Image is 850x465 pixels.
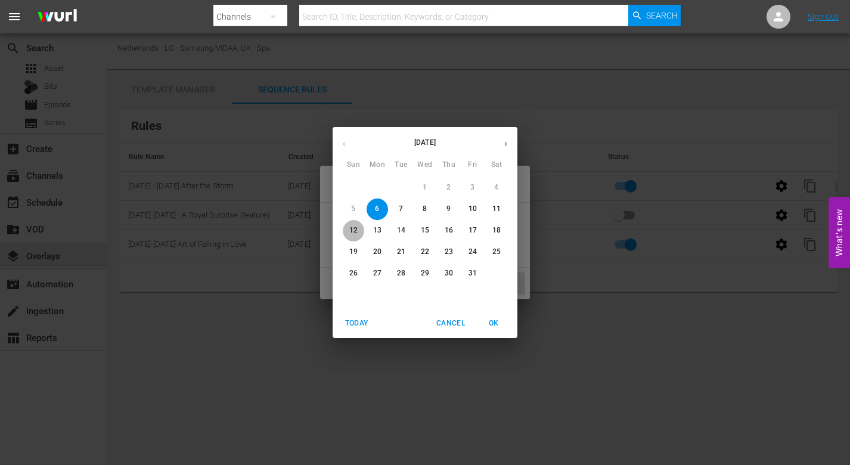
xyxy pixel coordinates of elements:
span: Today [342,317,371,330]
p: 28 [397,268,405,278]
button: 29 [414,263,436,284]
p: 20 [373,247,381,257]
button: 12 [343,220,364,241]
p: 7 [399,204,403,214]
button: 8 [414,199,436,220]
button: Cancel [432,314,470,333]
span: Search [646,5,678,26]
button: 19 [343,241,364,263]
button: 14 [390,220,412,241]
button: 10 [462,199,483,220]
span: menu [7,10,21,24]
span: Cancel [436,317,465,330]
span: Fri [462,159,483,171]
p: 29 [421,268,429,278]
button: 25 [486,241,507,263]
p: 9 [446,204,451,214]
button: Open Feedback Widget [829,197,850,268]
span: Sun [343,159,364,171]
button: Today [337,314,376,333]
span: OK [479,317,508,330]
button: 21 [390,241,412,263]
p: 11 [492,204,501,214]
button: 23 [438,241,460,263]
span: Mon [367,159,388,171]
p: 22 [421,247,429,257]
p: 19 [349,247,358,257]
button: 28 [390,263,412,284]
button: 7 [390,199,412,220]
p: 6 [375,204,379,214]
p: 18 [492,225,501,235]
p: 24 [469,247,477,257]
button: 31 [462,263,483,284]
img: ans4CAIJ8jUAAAAAAAAAAAAAAAAAAAAAAAAgQb4GAAAAAAAAAAAAAAAAAAAAAAAAJMjXAAAAAAAAAAAAAAAAAAAAAAAAgAT5G... [29,3,86,31]
button: 27 [367,263,388,284]
button: 13 [367,220,388,241]
a: Sign Out [808,12,839,21]
p: 16 [445,225,453,235]
p: 15 [421,225,429,235]
p: 13 [373,225,381,235]
button: 6 [367,199,388,220]
p: 12 [349,225,358,235]
button: 15 [414,220,436,241]
button: 9 [438,199,460,220]
span: Thu [438,159,460,171]
button: 20 [367,241,388,263]
button: 30 [438,263,460,284]
p: 23 [445,247,453,257]
p: [DATE] [356,137,494,148]
button: 11 [486,199,507,220]
p: 26 [349,268,358,278]
p: 31 [469,268,477,278]
button: 17 [462,220,483,241]
span: Tue [390,159,412,171]
button: 18 [486,220,507,241]
p: 21 [397,247,405,257]
button: 16 [438,220,460,241]
p: 17 [469,225,477,235]
p: 27 [373,268,381,278]
button: 26 [343,263,364,284]
p: 14 [397,225,405,235]
p: 30 [445,268,453,278]
button: 24 [462,241,483,263]
span: Sat [486,159,507,171]
span: Wed [414,159,436,171]
p: 25 [492,247,501,257]
button: 22 [414,241,436,263]
p: 10 [469,204,477,214]
p: 8 [423,204,427,214]
button: OK [474,314,513,333]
